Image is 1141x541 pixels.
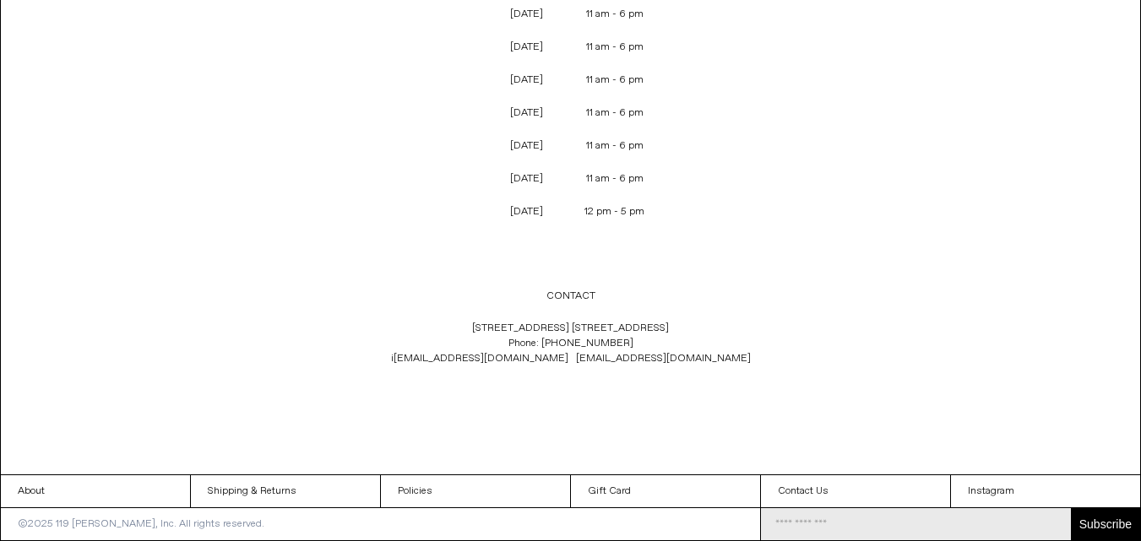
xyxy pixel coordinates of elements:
[761,475,950,507] a: Contact Us
[1,475,190,507] a: About
[482,163,570,195] p: [DATE]
[482,97,570,129] p: [DATE]
[394,352,568,365] a: [EMAIL_ADDRESS][DOMAIN_NAME]
[571,130,659,162] p: 11 am - 6 pm
[482,31,570,63] p: [DATE]
[291,280,850,312] p: CONTACT
[571,163,659,195] p: 11 am - 6 pm
[571,196,659,228] p: 12 pm - 5 pm
[571,475,760,507] a: Gift Card
[191,475,380,507] a: Shipping & Returns
[291,312,850,375] p: [STREET_ADDRESS] [STREET_ADDRESS] Phone: [PHONE_NUMBER]
[576,352,751,365] a: [EMAIL_ADDRESS][DOMAIN_NAME]
[391,352,576,365] span: i
[482,64,570,96] p: [DATE]
[482,130,570,162] p: [DATE]
[761,508,1070,540] input: Email Address
[951,475,1140,507] a: Instagram
[571,31,659,63] p: 11 am - 6 pm
[381,475,570,507] a: Policies
[1,508,281,540] p: ©2025 119 [PERSON_NAME], Inc. All rights reserved.
[571,97,659,129] p: 11 am - 6 pm
[1071,508,1140,540] button: Subscribe
[571,64,659,96] p: 11 am - 6 pm
[482,196,570,228] p: [DATE]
